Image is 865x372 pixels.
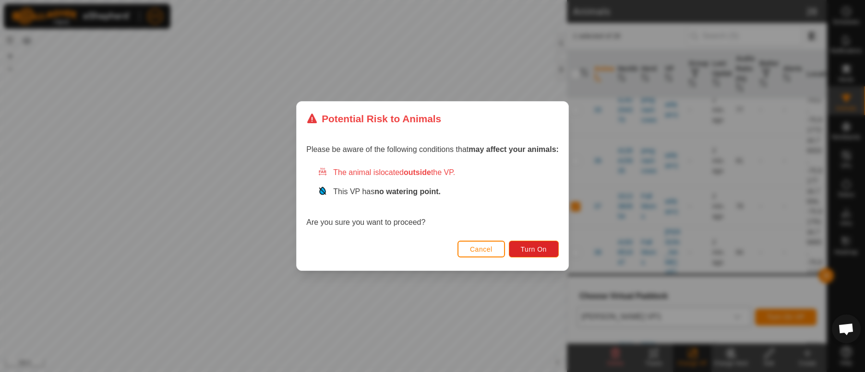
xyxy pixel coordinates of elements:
span: located the VP. [379,168,455,176]
span: Please be aware of the following conditions that [306,145,559,153]
a: Open chat [832,314,861,343]
strong: no watering point. [374,187,441,196]
strong: outside [404,168,431,176]
span: Cancel [470,245,493,253]
div: Potential Risk to Animals [306,111,441,126]
div: Are you sure you want to proceed? [306,167,559,228]
button: Cancel [457,241,505,257]
span: This VP has [333,187,441,196]
button: Turn On [509,241,559,257]
span: Turn On [521,245,547,253]
strong: may affect your animals: [469,145,559,153]
div: The animal is [318,167,559,178]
